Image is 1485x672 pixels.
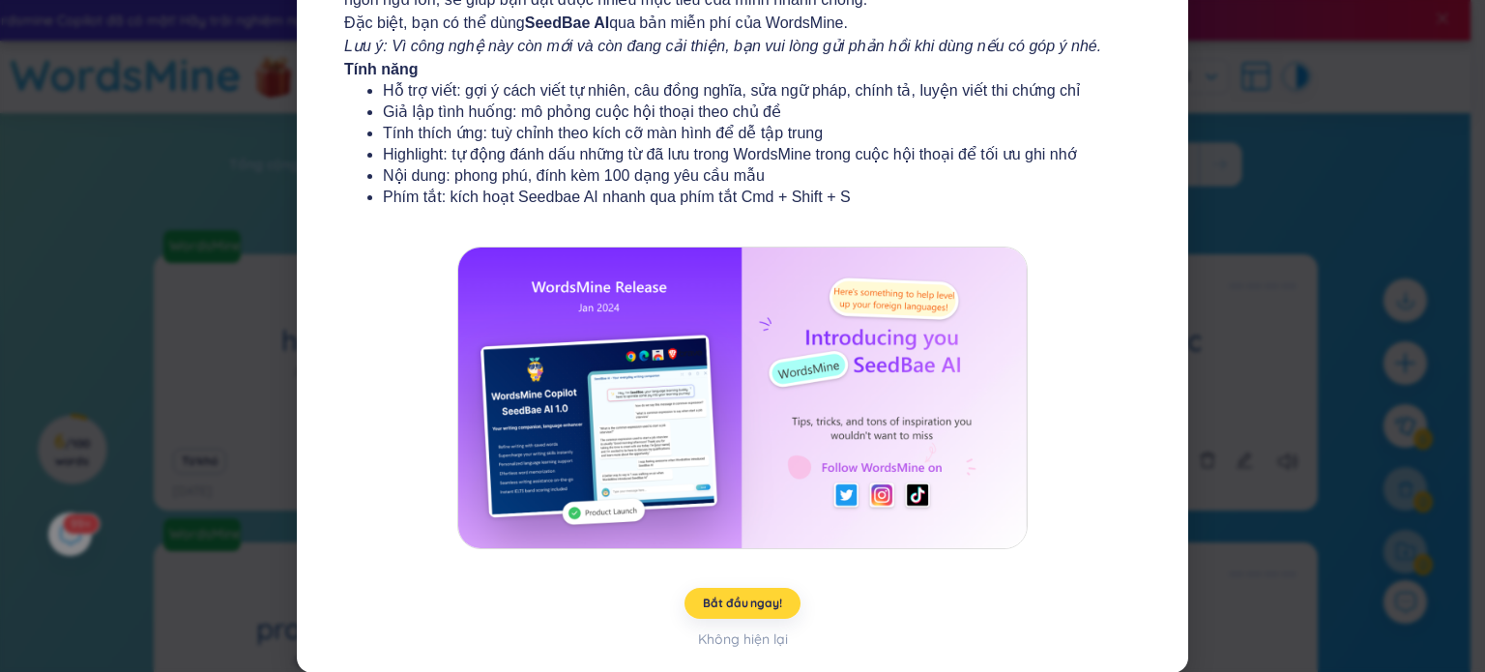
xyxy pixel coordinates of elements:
[383,187,1102,208] li: Phím tắt: kích hoạt Seedbae AI nhanh qua phím tắt Cmd + Shift + S
[684,588,801,619] button: Bắt đầu ngay!
[383,165,1102,187] li: Nội dung: phong phú, đính kèm 100 dạng yêu cầu mẫu
[383,123,1102,144] li: Tính thích ứng: tuỳ chỉnh theo kích cỡ màn hình để dễ tập trung
[383,102,1102,123] li: Giả lập tình huống: mô phỏng cuộc hội thoại theo chủ đề
[383,80,1102,102] li: Hỗ trợ viết: gợi ý cách viết tự nhiên, câu đồng nghĩa, sửa ngữ pháp, chính tả, luyện viết thi chứ...
[344,61,418,77] b: Tính năng
[344,13,1141,34] span: Đặc biệt, bạn có thể dùng qua bản miễn phí của WordsMine.
[383,144,1102,165] li: Highlight: tự động đánh dấu những từ đã lưu trong WordsMine trong cuộc hội thoại để tối ưu ghi nhớ
[525,15,609,31] b: SeedBae AI
[344,38,1101,54] i: Lưu ý: Vì công nghệ này còn mới và còn đang cải thiện, bạn vui lòng gửi phản hồi khi dùng nếu có ...
[698,628,788,650] div: Không hiện lại
[703,596,781,611] span: Bắt đầu ngay!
